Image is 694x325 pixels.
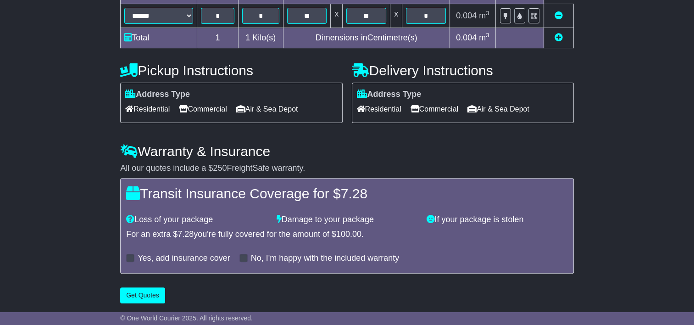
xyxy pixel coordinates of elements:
a: Remove this item [555,11,563,20]
span: 7.28 [178,230,194,239]
a: Add new item [555,33,563,42]
span: Commercial [179,102,227,116]
td: Kilo(s) [238,28,283,48]
span: Air & Sea Depot [236,102,298,116]
span: 100.00 [336,230,361,239]
label: Address Type [357,90,422,100]
div: Loss of your package [122,215,272,225]
label: Address Type [125,90,190,100]
span: 250 [213,163,227,173]
button: Get Quotes [120,287,165,303]
label: Yes, add insurance cover [138,253,230,263]
div: If your package is stolen [422,215,572,225]
h4: Warranty & Insurance [120,144,574,159]
div: Damage to your package [272,215,422,225]
h4: Pickup Instructions [120,63,342,78]
span: © One World Courier 2025. All rights reserved. [120,314,253,322]
span: 1 [245,33,250,42]
td: 1 [197,28,239,48]
span: 0.004 [456,33,477,42]
div: All our quotes include a $ FreightSafe warranty. [120,163,574,174]
h4: Delivery Instructions [352,63,574,78]
td: Dimensions in Centimetre(s) [283,28,450,48]
td: x [390,4,402,28]
h4: Transit Insurance Coverage for $ [126,186,568,201]
span: 0.004 [456,11,477,20]
span: Commercial [411,102,458,116]
span: Residential [125,102,170,116]
span: m [479,11,489,20]
td: Total [121,28,197,48]
td: x [331,4,343,28]
span: m [479,33,489,42]
span: 7.28 [341,186,367,201]
span: Air & Sea Depot [467,102,529,116]
span: Residential [357,102,401,116]
sup: 3 [486,10,489,17]
div: For an extra $ you're fully covered for the amount of $ . [126,230,568,240]
sup: 3 [486,32,489,39]
label: No, I'm happy with the included warranty [251,253,400,263]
